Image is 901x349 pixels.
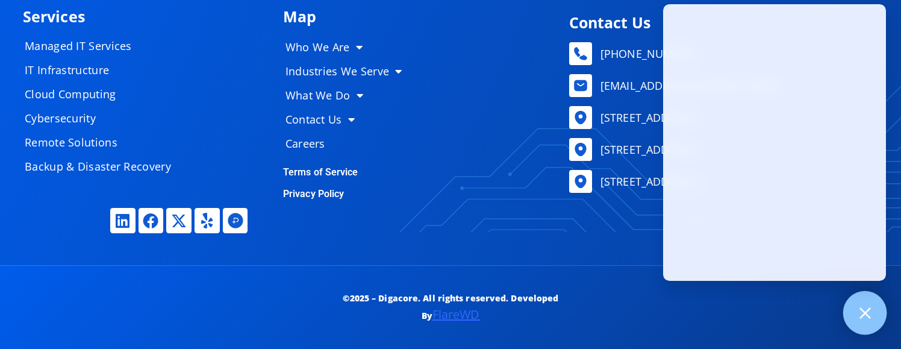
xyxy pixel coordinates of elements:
[432,306,480,322] a: FlareWD
[569,138,872,161] a: [STREET_ADDRESS]
[273,107,424,131] a: Contact Us
[273,35,424,59] a: Who We Are
[273,59,424,83] a: Industries We Serve
[597,172,697,190] span: [STREET_ADDRESS]
[283,188,344,200] a: Privacy Policy
[597,77,779,95] span: [EMAIL_ADDRESS][DOMAIN_NAME]
[597,140,697,159] span: [STREET_ADDRESS]
[13,154,193,178] a: Backup & Disaster Recovery
[13,34,193,58] a: Managed IT Services
[569,15,872,30] h4: Contact Us
[569,42,872,65] a: [PHONE_NUMBER]
[23,9,271,24] h4: Services
[273,131,424,156] a: Careers
[13,130,193,154] a: Remote Solutions
[569,106,872,129] a: [STREET_ADDRESS]
[316,290,585,325] p: ©2025 – Digacore. All rights reserved. Developed By
[273,83,424,107] a: What We Do
[13,58,193,82] a: IT Infrastructure
[569,170,872,193] a: [STREET_ADDRESS]
[13,82,193,106] a: Cloud Computing
[597,108,697,127] span: [STREET_ADDRESS]
[283,166,358,178] a: Terms of Service
[13,106,193,130] a: Cybersecurity
[273,35,424,156] nav: Menu
[597,45,696,63] span: [PHONE_NUMBER]
[283,9,551,24] h4: Map
[663,4,886,281] iframe: Chatgenie Messenger
[569,74,872,97] a: [EMAIL_ADDRESS][DOMAIN_NAME]
[13,34,193,178] nav: Menu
